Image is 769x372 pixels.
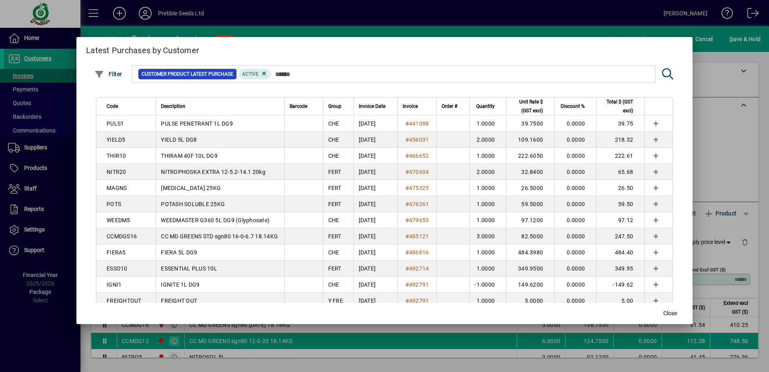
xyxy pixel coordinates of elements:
td: 1.0000 [469,212,506,228]
span: FIERA 5L DG9 [161,249,197,256]
td: 65.68 [596,164,644,180]
td: 97.12 [596,212,644,228]
span: NITR20 [107,169,126,175]
td: [DATE] [354,260,397,277]
span: Quantity [476,102,495,111]
span: Invoice Date [359,102,385,111]
span: Total $ (GST excl) [601,97,633,115]
td: 247.50 [596,228,644,244]
td: 109.1600 [506,132,554,148]
td: 349.9500 [506,260,554,277]
a: #485121 [403,232,432,241]
td: 1.0000 [469,116,506,132]
span: # [405,169,409,175]
td: 0.0000 [554,244,596,260]
a: #470604 [403,167,432,176]
td: 222.61 [596,148,644,164]
td: 59.5000 [506,196,554,212]
td: 0.0000 [554,196,596,212]
td: [DATE] [354,148,397,164]
span: YIELD5 [107,136,125,143]
td: [DATE] [354,132,397,148]
div: Code [107,102,151,111]
div: Description [161,102,280,111]
a: #486816 [403,248,432,257]
td: 0.0000 [554,180,596,196]
span: 486816 [409,249,429,256]
span: FERT [328,201,341,207]
span: FERT [328,265,341,272]
td: 0.0000 [554,260,596,277]
span: FERT [328,169,341,175]
span: Code [107,102,118,111]
span: FIERA5 [107,249,126,256]
span: 479653 [409,217,429,223]
div: Quantity [475,102,502,111]
span: # [405,281,409,288]
td: 1.0000 [469,180,506,196]
td: -149.62 [596,277,644,293]
span: MAGNS [107,185,127,191]
h2: Latest Purchases by Customer [76,37,693,60]
td: 39.7500 [506,116,554,132]
a: #492791 [403,296,432,305]
span: Group [328,102,341,111]
span: CC MD GREENS STD sgn80 16-0-6.7 18.14KG [161,233,278,240]
div: Unit Rate $ (GST excl) [511,97,550,115]
td: [DATE] [354,116,397,132]
span: # [405,201,409,207]
td: 0.0000 [554,132,596,148]
td: 0.0000 [554,293,596,309]
td: 82.5000 [506,228,554,244]
span: 456031 [409,136,429,143]
div: Discount % [559,102,592,111]
td: 484.3980 [506,244,554,260]
td: [DATE] [354,196,397,212]
mat-chip: Product Activation Status: Active [239,69,271,79]
span: PULS1 [107,120,124,127]
span: Barcode [290,102,307,111]
span: CHE [328,249,339,256]
td: 0.0000 [554,212,596,228]
td: 0.0000 [554,148,596,164]
span: Description [161,102,185,111]
td: 0.0000 [554,116,596,132]
a: #479653 [403,216,432,225]
td: 0.0000 [554,277,596,293]
div: Invoice Date [359,102,393,111]
span: IGNI1 [107,281,121,288]
span: 492791 [409,281,429,288]
a: #475325 [403,184,432,192]
span: Order # [442,102,457,111]
td: 2.0000 [469,164,506,180]
td: 5.00 [596,293,644,309]
span: FERT [328,185,341,191]
a: #456031 [403,135,432,144]
td: 97.1200 [506,212,554,228]
button: Filter [93,67,124,81]
span: Unit Rate $ (GST excl) [511,97,543,115]
span: 492714 [409,265,429,272]
span: # [405,136,409,143]
td: -1.0000 [469,277,506,293]
td: 222.6050 [506,148,554,164]
a: #476261 [403,200,432,209]
span: # [405,298,409,304]
span: WEEDMASTER G360 5L DG9 (Glyphosate) [161,217,269,223]
span: Filter [95,71,122,77]
td: 59.50 [596,196,644,212]
span: PULSE PENETRANT 1L DG9 [161,120,233,127]
td: [DATE] [354,212,397,228]
td: 32.8400 [506,164,554,180]
span: CHE [328,153,339,159]
td: 218.32 [596,132,644,148]
div: Group [328,102,349,111]
td: [DATE] [354,244,397,260]
td: 0.0000 [554,228,596,244]
span: POTS [107,201,121,207]
td: 349.95 [596,260,644,277]
a: #492714 [403,264,432,273]
td: 3.0000 [469,228,506,244]
span: NITROPHOSKA EXTRA 12-5.2-14.1 20kg [161,169,265,175]
td: 39.75 [596,116,644,132]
